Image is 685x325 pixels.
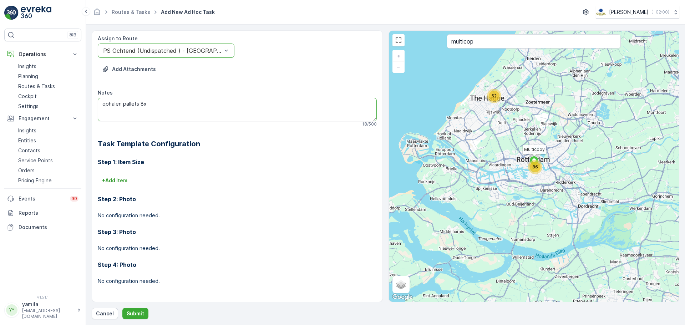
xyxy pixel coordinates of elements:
[15,146,81,156] a: Contacts
[98,138,377,149] h2: Task Template Configuration
[159,9,216,16] span: Add New Ad Hoc Task
[15,166,81,176] a: Orders
[98,245,377,252] p: No configuration needed.
[15,156,81,166] a: Service Points
[15,81,81,91] a: Routes & Tasks
[4,301,81,319] button: YYyamila[EMAIL_ADDRESS][DOMAIN_NAME]
[19,51,67,58] p: Operations
[18,93,37,100] p: Cockpit
[93,11,101,17] a: Homepage
[18,73,38,80] p: Planning
[397,53,400,59] span: +
[15,136,81,146] a: Entities
[4,47,81,61] button: Operations
[4,6,19,20] img: logo
[4,192,81,206] a: Events99
[19,209,78,217] p: Reports
[92,308,118,319] button: Cancel
[18,127,36,134] p: Insights
[393,51,404,61] a: Zoom In
[98,98,377,121] textarea: ophalen pallets 8x
[122,308,148,319] button: Submit
[4,295,81,299] span: v 1.51.1
[651,9,669,15] p: ( +02:00 )
[18,177,52,184] p: Pricing Engine
[15,71,81,81] a: Planning
[98,90,113,96] label: Notes
[98,195,377,203] h3: Step 2: Photo
[15,61,81,71] a: Insights
[447,34,621,49] input: Search address or service points
[71,196,77,202] p: 99
[102,177,127,184] p: + Add Item
[596,6,679,19] button: [PERSON_NAME](+02:00)
[98,175,132,186] button: +Add Item
[98,278,377,285] p: No configuration needed.
[6,304,17,316] div: YY
[596,8,606,16] img: basis-logo_rgb2x.png
[98,35,138,41] label: Assign to Route
[19,115,67,122] p: Engagement
[393,35,404,46] a: View Fullscreen
[391,293,414,302] a: Open this area in Google Maps (opens a new window)
[18,83,55,90] p: Routes & Tasks
[4,220,81,234] a: Documents
[15,126,81,136] a: Insights
[18,167,35,174] p: Orders
[112,66,156,73] p: Add Attachments
[22,301,73,308] p: yamila
[391,293,414,302] img: Google
[18,157,53,164] p: Service Points
[112,9,150,15] a: Routes & Tasks
[98,212,377,219] p: No configuration needed.
[98,64,160,75] button: Upload File
[96,310,114,317] p: Cancel
[18,63,36,70] p: Insights
[15,91,81,101] a: Cockpit
[393,61,404,72] a: Zoom Out
[492,93,497,98] span: 52
[19,195,66,202] p: Events
[15,176,81,186] a: Pricing Engine
[532,164,538,169] span: 86
[609,9,649,16] p: [PERSON_NAME]
[487,89,501,103] div: 52
[362,121,377,127] p: 18 / 500
[98,158,377,166] h3: Step 1: Item Size
[98,228,377,236] h3: Step 3: Photo
[397,64,400,70] span: −
[127,310,144,317] p: Submit
[18,137,36,144] p: Entities
[98,260,377,269] h3: Step 4: Photo
[18,147,40,154] p: Contacts
[18,103,39,110] p: Settings
[21,6,51,20] img: logo_light-DOdMpM7g.png
[4,111,81,126] button: Engagement
[528,160,542,174] div: 86
[15,101,81,111] a: Settings
[69,32,76,38] p: ⌘B
[22,308,73,319] p: [EMAIL_ADDRESS][DOMAIN_NAME]
[19,224,78,231] p: Documents
[4,206,81,220] a: Reports
[393,277,409,293] a: Layers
